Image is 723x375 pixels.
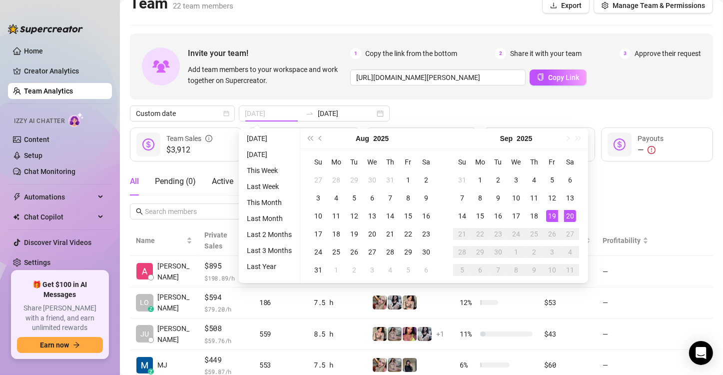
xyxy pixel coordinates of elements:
[327,189,345,207] td: 2025-08-04
[373,358,387,372] img: Anna
[312,210,324,222] div: 10
[24,258,50,266] a: Settings
[638,134,664,142] span: Payouts
[136,106,229,121] span: Custom date
[345,225,363,243] td: 2025-08-19
[399,261,417,279] td: 2025-09-05
[489,153,507,171] th: Tu
[204,354,247,366] span: $449
[312,264,324,276] div: 31
[399,243,417,261] td: 2025-08-29
[68,112,84,127] img: AI Chatter
[456,210,468,222] div: 14
[456,192,468,204] div: 7
[384,210,396,222] div: 14
[13,193,21,201] span: thunderbolt
[327,207,345,225] td: 2025-08-11
[635,48,701,59] span: Approve their request
[140,328,149,339] span: JU
[348,210,360,222] div: 12
[345,207,363,225] td: 2025-08-12
[243,148,296,160] li: [DATE]
[381,189,399,207] td: 2025-08-07
[489,207,507,225] td: 2025-09-16
[543,189,561,207] td: 2025-09-12
[204,273,247,283] span: $ 198.89 /h
[525,153,543,171] th: Th
[327,225,345,243] td: 2025-08-18
[525,261,543,279] td: 2025-10-09
[314,328,360,339] div: 8.5 h
[492,174,504,186] div: 2
[474,246,486,258] div: 29
[330,246,342,258] div: 25
[399,225,417,243] td: 2025-08-22
[8,24,83,34] img: logo-BBDzfeDw.svg
[543,225,561,243] td: 2025-09-26
[373,128,389,148] button: Choose a year
[304,128,315,148] button: Last year (Control + left)
[564,174,576,186] div: 6
[384,264,396,276] div: 4
[453,225,471,243] td: 2025-09-21
[402,192,414,204] div: 8
[140,297,149,308] span: LO
[543,207,561,225] td: 2025-09-19
[420,228,432,240] div: 23
[17,280,103,299] span: 🎁 Get $100 in AI Messages
[561,153,579,171] th: Sa
[373,295,387,309] img: Anna
[474,192,486,204] div: 8
[363,207,381,225] td: 2025-08-13
[528,228,540,240] div: 25
[345,261,363,279] td: 2025-09-02
[471,171,489,189] td: 2025-09-01
[363,225,381,243] td: 2025-08-20
[507,153,525,171] th: We
[363,153,381,171] th: We
[348,246,360,258] div: 26
[345,189,363,207] td: 2025-08-05
[204,335,247,345] span: $ 59.76 /h
[312,192,324,204] div: 3
[507,225,525,243] td: 2025-09-24
[471,153,489,171] th: Mo
[453,189,471,207] td: 2025-09-07
[471,243,489,261] td: 2025-09-29
[517,128,532,148] button: Choose a year
[456,264,468,276] div: 5
[173,1,233,10] span: 22 team members
[259,328,302,339] div: 559
[205,133,212,144] span: info-circle
[366,192,378,204] div: 6
[402,264,414,276] div: 5
[545,328,591,339] div: $43
[243,244,296,256] li: Last 3 Months
[24,151,42,159] a: Setup
[384,174,396,186] div: 31
[243,228,296,240] li: Last 2 Months
[471,207,489,225] td: 2025-09-15
[510,246,522,258] div: 1
[327,243,345,261] td: 2025-08-25
[315,128,326,148] button: Previous month (PageUp)
[204,260,247,272] span: $895
[136,263,153,279] img: Alexicon Ortiag…
[157,291,192,313] span: [PERSON_NAME]
[204,291,247,303] span: $594
[471,189,489,207] td: 2025-09-08
[345,171,363,189] td: 2025-07-29
[420,246,432,258] div: 30
[474,228,486,240] div: 22
[613,1,705,9] span: Manage Team & Permissions
[373,327,387,341] img: Jenna
[548,73,579,81] span: Copy Link
[564,246,576,258] div: 4
[402,228,414,240] div: 22
[73,341,80,348] span: arrow-right
[309,243,327,261] td: 2025-08-24
[24,135,49,143] a: Content
[24,189,95,205] span: Automations
[471,225,489,243] td: 2025-09-22
[417,243,435,261] td: 2025-08-30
